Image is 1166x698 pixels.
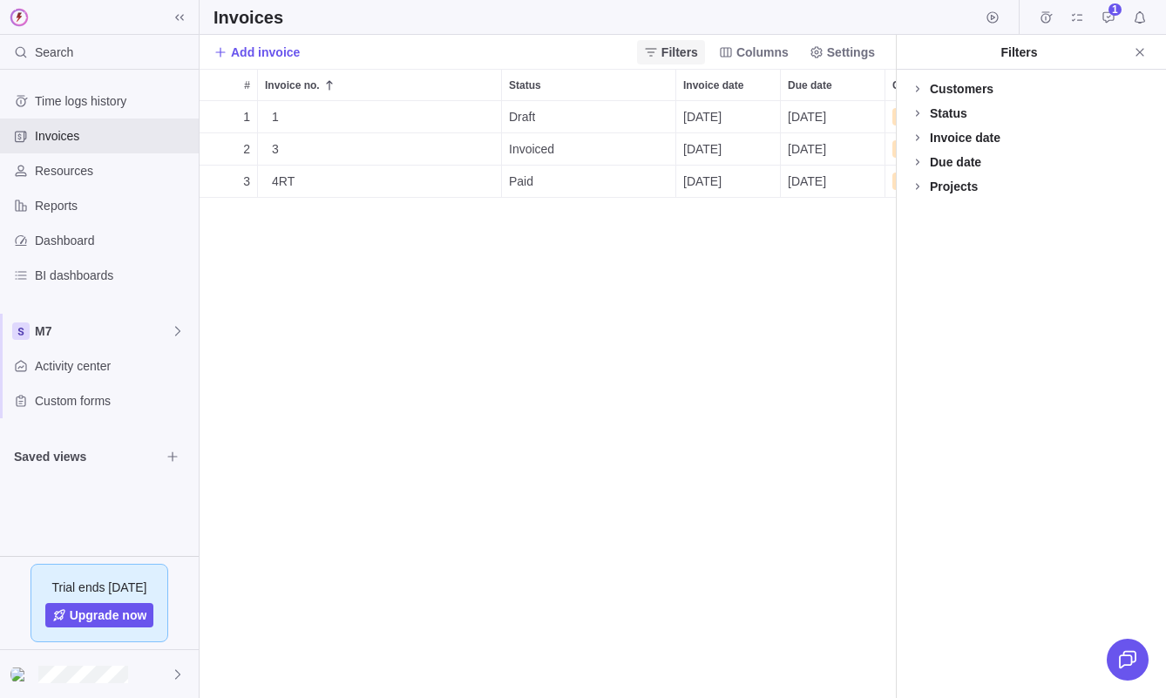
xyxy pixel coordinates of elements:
div: Customer [885,166,1129,198]
img: Show [10,668,31,681]
div: Invoiced [502,133,675,165]
span: Upgrade now [70,607,147,624]
span: Filters [637,40,705,64]
span: Resources [35,162,192,180]
span: Dashboard [35,232,192,249]
span: Columns [736,44,789,61]
div: Invoice no. [258,166,502,198]
span: 3 [243,173,250,190]
a: Time logs [1034,13,1058,27]
div: Invoice date [676,101,781,133]
span: [DATE] [683,140,722,158]
div: 1 [265,101,501,132]
span: Approval requests [1096,5,1121,30]
div: Invoice date [676,166,781,198]
span: Search [35,44,73,61]
span: Add invoice [231,44,300,61]
span: Paid [509,173,533,190]
div: Emily Halvorson [10,664,31,685]
span: Saved views [14,448,160,465]
div: Customer [885,101,1129,133]
a: Upgrade now [45,603,154,627]
span: Start timer [980,5,1005,30]
span: Custom forms [35,392,192,410]
span: 4RT [272,173,295,190]
span: Settings [827,44,875,61]
span: 3 [272,140,279,158]
span: Settings [803,40,882,64]
div: Entry Ltd. [885,166,1129,197]
span: # [244,77,250,94]
a: My assignments [1065,13,1089,27]
div: Invoice no. [258,133,502,166]
span: BI dashboards [35,267,192,284]
div: Due date [781,101,885,133]
div: Projects [930,178,978,195]
span: Draft [509,108,535,125]
span: Add invoice [214,40,300,64]
div: Due date [781,70,885,100]
span: 1 [243,108,250,125]
span: Time logs [1034,5,1058,30]
span: Invoice date [683,77,743,94]
span: Invoiced [509,140,554,158]
span: [DATE] [788,173,826,190]
div: Due date [930,153,981,171]
div: Entry Ltd. [885,133,1129,165]
div: grid [200,101,896,698]
div: Invoice date [676,70,780,100]
div: Due date [781,166,885,198]
span: Close [1128,40,1152,64]
span: [DATE] [683,108,722,125]
div: Status [930,105,967,122]
h2: Invoices [214,5,283,30]
div: Due date [781,133,885,166]
span: My assignments [1065,5,1089,30]
div: Invoice no. [258,70,501,100]
div: Invoice no. [258,101,502,133]
span: Browse views [160,444,185,469]
span: Filters [661,44,698,61]
span: Trial ends [DATE] [52,579,147,596]
span: Time logs history [35,92,192,110]
div: Invoice date [930,129,1000,146]
div: 4RT [265,166,501,197]
span: Due date [788,77,832,94]
span: Status [509,77,541,94]
span: [DATE] [683,173,722,190]
div: Invoice date [676,133,781,166]
div: Customers [930,80,993,98]
span: [DATE] [788,140,826,158]
span: M7 [35,322,171,340]
div: Status [502,101,676,133]
span: Notifications [1128,5,1152,30]
span: 2 [243,140,250,158]
img: logo [7,5,31,30]
a: Notifications [1128,13,1152,27]
div: Paid [502,166,675,197]
span: Invoice no. [265,77,320,94]
div: Draft [502,101,675,132]
span: Reports [35,197,192,214]
div: Status [502,133,676,166]
div: 3 [265,133,501,165]
span: 1 [272,108,279,125]
span: Invoices [35,127,192,145]
div: Customer [885,133,1129,166]
span: Columns [712,40,796,64]
a: Approval requests [1096,13,1121,27]
div: Status [502,70,675,100]
div: Filters [911,44,1128,61]
div: Status [502,166,676,198]
span: [DATE] [788,108,826,125]
span: Activity center [35,357,192,375]
div: Entry Ltd. [885,101,1129,132]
